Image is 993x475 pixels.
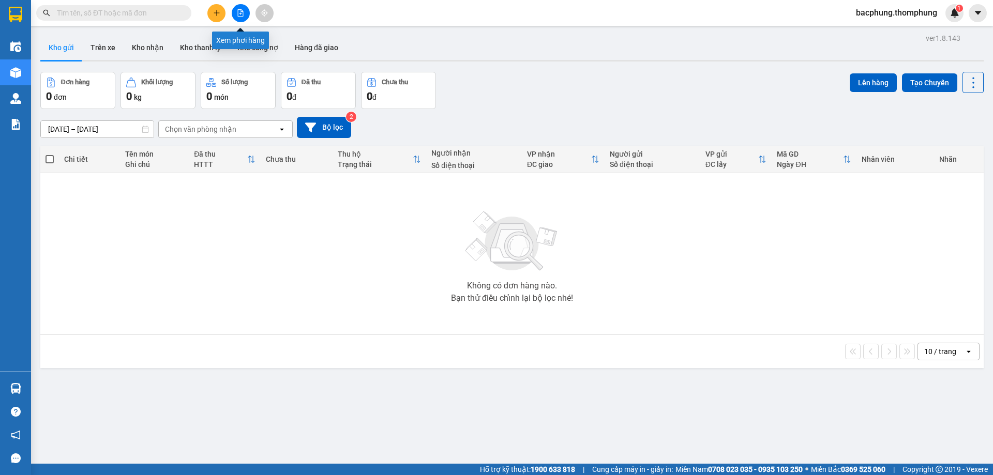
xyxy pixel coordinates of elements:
[811,464,885,475] span: Miền Bắc
[848,6,945,19] span: bacphung.thomphung
[965,347,973,356] svg: open
[237,9,244,17] span: file-add
[172,35,229,60] button: Kho thanh lý
[338,160,413,168] div: Trạng thái
[124,35,172,60] button: Kho nhận
[367,90,372,102] span: 0
[214,93,229,101] span: món
[121,72,195,109] button: Khối lượng0kg
[82,35,124,60] button: Trên xe
[467,282,557,290] div: Không có đơn hàng nào.
[862,155,928,163] div: Nhân viên
[194,160,247,168] div: HTTT
[527,150,591,158] div: VP nhận
[772,146,856,173] th: Toggle SortBy
[431,161,517,170] div: Số điện thoại
[610,150,695,158] div: Người gửi
[841,465,885,473] strong: 0369 525 060
[11,407,21,417] span: question-circle
[583,464,584,475] span: |
[705,160,759,168] div: ĐC lấy
[297,117,351,138] button: Bộ lọc
[11,430,21,440] span: notification
[675,464,803,475] span: Miền Nam
[480,464,575,475] span: Hỗ trợ kỹ thuật:
[213,9,220,17] span: plus
[531,465,575,473] strong: 1900 633 818
[777,150,843,158] div: Mã GD
[924,346,956,357] div: 10 / trang
[194,150,247,158] div: Đã thu
[11,453,21,463] span: message
[777,160,843,168] div: Ngày ĐH
[708,465,803,473] strong: 0708 023 035 - 0935 103 250
[61,79,89,86] div: Đơn hàng
[201,72,276,109] button: Số lượng0món
[592,464,673,475] span: Cung cấp máy in - giấy in:
[939,155,979,163] div: Nhãn
[333,146,426,173] th: Toggle SortBy
[261,9,268,17] span: aim
[64,155,114,163] div: Chi tiết
[40,72,115,109] button: Đơn hàng0đơn
[126,90,132,102] span: 0
[292,93,296,101] span: đ
[382,79,408,86] div: Chưa thu
[287,35,347,60] button: Hàng đã giao
[221,79,248,86] div: Số lượng
[46,90,52,102] span: 0
[805,467,808,471] span: ⚪️
[41,121,154,137] input: Select a date range.
[207,4,225,22] button: plus
[10,119,21,130] img: solution-icon
[125,150,184,158] div: Tên món
[936,466,943,473] span: copyright
[54,93,67,101] span: đơn
[346,112,356,122] sup: 2
[302,79,321,86] div: Đã thu
[206,90,212,102] span: 0
[10,383,21,394] img: warehouse-icon
[189,146,261,173] th: Toggle SortBy
[57,7,179,19] input: Tìm tên, số ĐT hoặc mã đơn
[125,160,184,168] div: Ghi chú
[451,294,573,302] div: Bạn thử điều chỉnh lại bộ lọc nhé!
[372,93,377,101] span: đ
[361,72,436,109] button: Chưa thu0đ
[969,4,987,22] button: caret-down
[700,146,772,173] th: Toggle SortBy
[9,7,22,22] img: logo-vxr
[40,35,82,60] button: Kho gửi
[705,150,759,158] div: VP gửi
[610,160,695,168] div: Số điện thoại
[287,90,292,102] span: 0
[165,124,236,134] div: Chọn văn phòng nhận
[212,32,269,49] div: Xem phơi hàng
[902,73,957,92] button: Tạo Chuyến
[850,73,897,92] button: Lên hàng
[926,33,960,44] div: ver 1.8.143
[950,8,959,18] img: icon-new-feature
[255,4,274,22] button: aim
[266,155,327,163] div: Chưa thu
[522,146,605,173] th: Toggle SortBy
[278,125,286,133] svg: open
[973,8,983,18] span: caret-down
[43,9,50,17] span: search
[893,464,895,475] span: |
[134,93,142,101] span: kg
[431,149,517,157] div: Người nhận
[141,79,173,86] div: Khối lượng
[10,67,21,78] img: warehouse-icon
[957,5,961,12] span: 1
[527,160,591,168] div: ĐC giao
[956,5,963,12] sup: 1
[10,93,21,104] img: warehouse-icon
[10,41,21,52] img: warehouse-icon
[338,150,413,158] div: Thu hộ
[232,4,250,22] button: file-add
[460,205,564,278] img: svg+xml;base64,PHN2ZyBjbGFzcz0ibGlzdC1wbHVnX19zdmciIHhtbG5zPSJodHRwOi8vd3d3LnczLm9yZy8yMDAwL3N2Zy...
[281,72,356,109] button: Đã thu0đ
